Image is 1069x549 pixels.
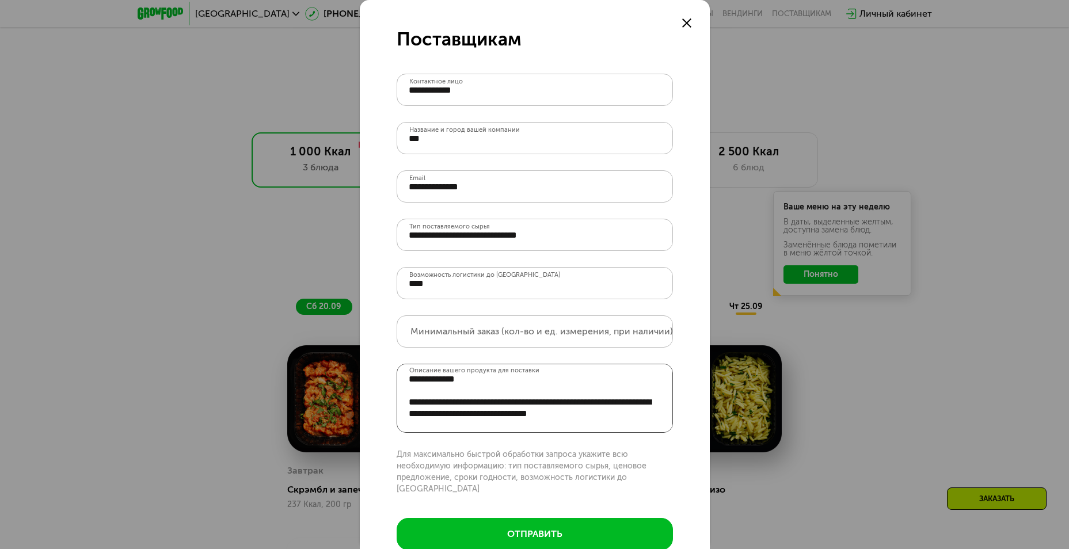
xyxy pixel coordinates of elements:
label: Название и город вашей компании [409,127,520,133]
label: Email [409,175,425,181]
label: Описание вашего продукта для поставки [409,365,539,376]
label: Тип поставляемого сырья [409,223,490,230]
label: Минимальный заказ (кол-во и ед. измерения, при наличии) [410,328,673,334]
label: Возможность логистики до [GEOGRAPHIC_DATA] [409,272,560,278]
p: Для максимально быстрой обработки запроса укажите всю необходимую информацию: тип поставляемого с... [397,449,673,495]
label: Контактное лицо [409,78,463,85]
div: Поставщикам [397,28,673,51]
